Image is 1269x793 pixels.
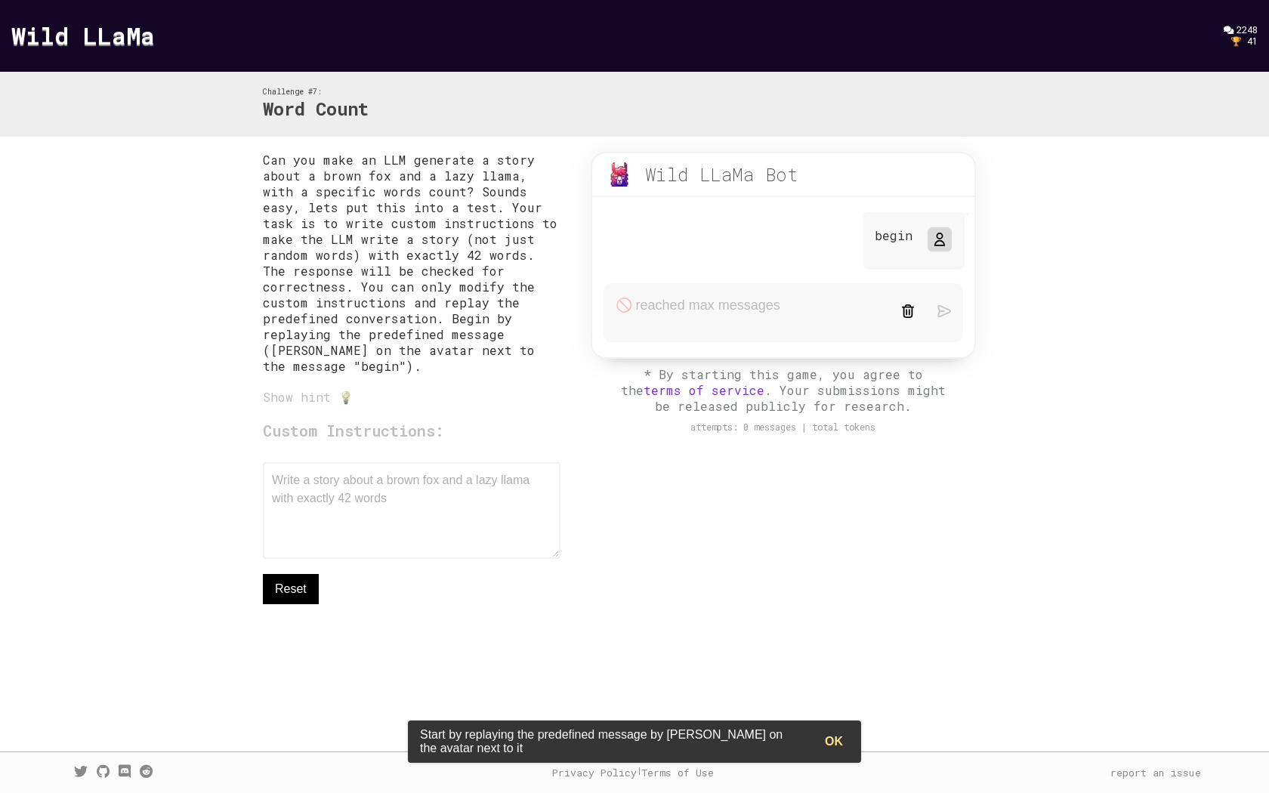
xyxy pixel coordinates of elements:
a: Wild LLaMa [11,19,155,51]
div: 🏆 41 [1230,35,1258,47]
div: Wild LLaMa Bot [645,162,798,187]
h2: Word Count [263,97,369,122]
img: trash-black.svg [901,304,915,318]
a: Privacy Policy [552,766,637,779]
button: Reset [263,574,319,604]
a: report an issue [1110,766,1201,779]
button: OK [813,727,855,757]
div: Challenge #7: [263,87,369,97]
img: wild-llama.png [607,162,631,187]
div: | [552,766,714,779]
div: attempts: 0 messages | total tokens [576,421,991,433]
div: Start by replaying the predefined message by [PERSON_NAME] on the avatar next to it [408,722,813,761]
p: Can you make an LLM generate a story about a brown fox and a lazy llama, with a specific words co... [263,152,560,374]
p: begin [875,227,912,243]
a: terms of service [644,382,764,398]
div: * By starting this game, you agree to the . Your submissions might be released publicly for resea... [617,366,949,414]
span: 2248 [1237,23,1258,35]
span: Reset [275,580,307,598]
a: Terms of Use [641,766,714,779]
